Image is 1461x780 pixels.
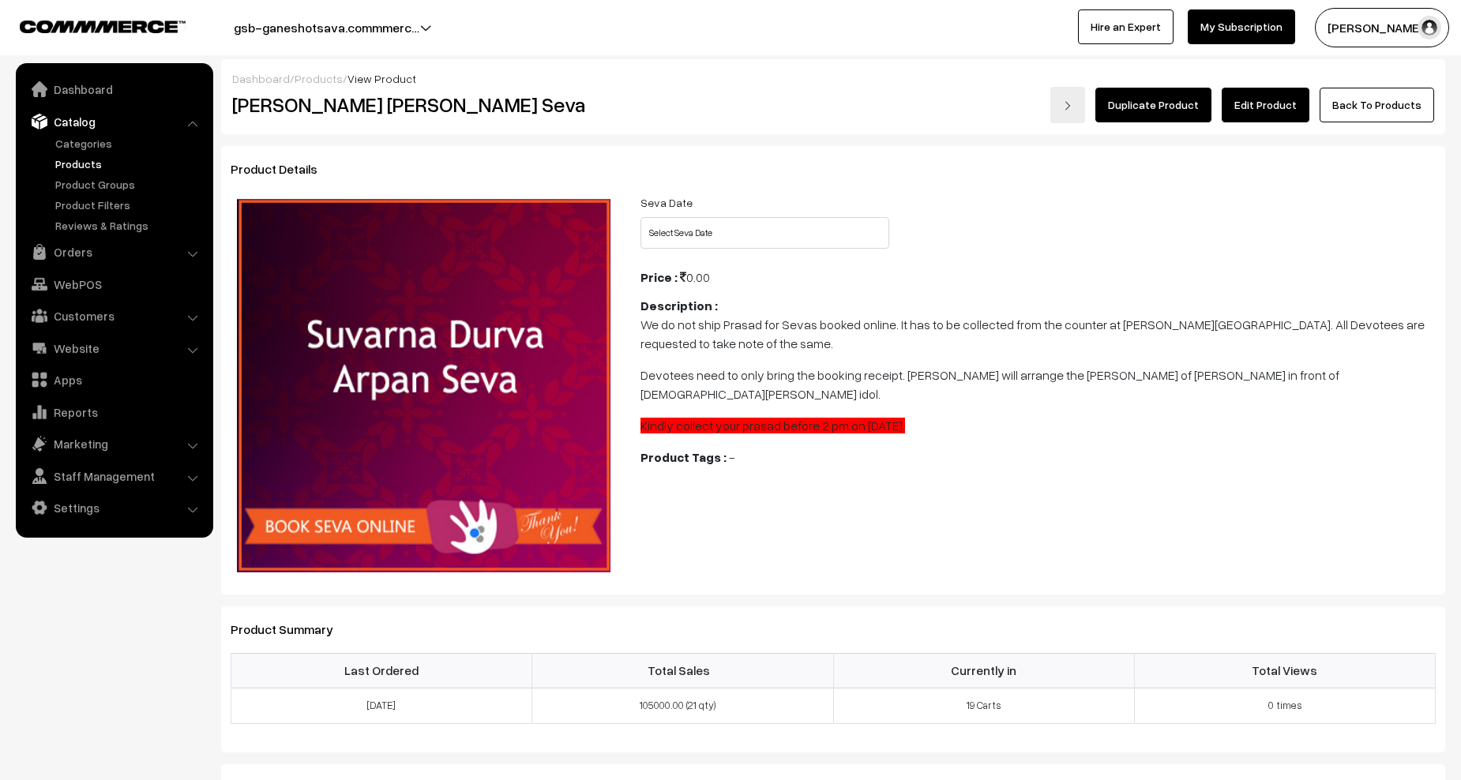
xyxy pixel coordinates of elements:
[20,107,208,136] a: Catalog
[640,418,905,433] span: Kindly collect your prasad before 2 pm on [DATE].
[1320,88,1434,122] a: Back To Products
[1134,688,1435,724] td: 0 times
[640,367,1339,402] span: Devotees need to only bring the booking receipt. [PERSON_NAME] will arrange the [PERSON_NAME] of ...
[178,8,475,47] button: gsb-ganeshotsava.commmerc…
[640,269,678,285] b: Price :
[20,270,208,298] a: WebPOS
[231,161,336,177] span: Product Details
[232,70,1434,87] div: / /
[640,268,1436,287] div: 0.00
[20,75,208,103] a: Dashboard
[1134,653,1435,688] th: Total Views
[20,16,158,35] a: COMMMERCE
[532,688,833,724] td: 105000.00 (21 qty)
[51,135,208,152] a: Categories
[640,298,718,313] b: Description :
[640,194,693,211] label: Seva Date
[51,217,208,234] a: Reviews & Ratings
[1222,88,1309,122] a: Edit Product
[231,621,352,637] span: Product Summary
[20,238,208,266] a: Orders
[51,156,208,172] a: Products
[20,302,208,330] a: Customers
[20,366,208,394] a: Apps
[232,92,617,117] h2: [PERSON_NAME] [PERSON_NAME] Seva
[231,653,532,688] th: Last Ordered
[640,449,727,465] b: Product Tags :
[20,21,186,32] img: COMMMERCE
[1063,101,1072,111] img: right-arrow.png
[1315,8,1449,47] button: [PERSON_NAME]
[1095,88,1211,122] a: Duplicate Product
[20,334,208,362] a: Website
[1078,9,1174,44] a: Hire an Expert
[20,462,208,490] a: Staff Management
[833,653,1134,688] th: Currently in
[20,493,208,522] a: Settings
[20,398,208,426] a: Reports
[1418,16,1441,39] img: user
[20,429,208,458] a: Marketing
[231,688,532,724] td: [DATE]
[1188,9,1295,44] a: My Subscription
[532,653,833,688] th: Total Sales
[347,72,416,85] span: View Product
[237,199,610,572] img: 17214787022925Suvarna-Durva-Arpan-Seva.jpg
[295,72,343,85] a: Products
[51,176,208,193] a: Product Groups
[51,197,208,213] a: Product Filters
[232,72,290,85] a: Dashboard
[833,688,1134,724] td: 19 Carts
[729,449,734,465] span: -
[640,317,1425,351] span: We do not ship Prasad for Sevas booked online. It has to be collected from the counter at [PERSON...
